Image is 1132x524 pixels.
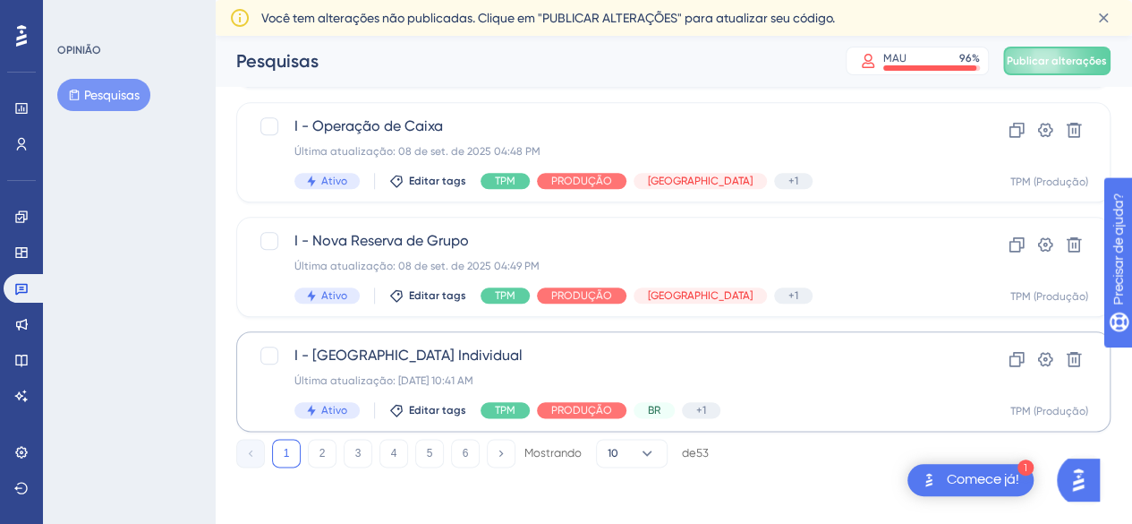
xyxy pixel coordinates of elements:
font: +1 [696,404,706,417]
font: 96 [959,52,972,64]
font: Ativo [321,289,347,302]
font: Última atualização: [DATE] 10:41 AM [294,374,473,387]
img: imagem-do-lançador-texto-alternativo [918,469,940,491]
font: Você tem alterações não publicadas. Clique em "PUBLICAR ALTERAÇÕES" para atualizar seu código. [261,11,835,25]
font: PRODUÇÃO [551,404,612,417]
font: Editar tags [409,289,466,302]
font: PRODUÇÃO [551,289,612,302]
font: TPM (Produção) [1010,290,1088,303]
font: +1 [788,175,798,187]
font: [GEOGRAPHIC_DATA] [648,175,753,187]
font: I - Nova Reserva de Grupo [294,232,469,249]
font: TPM [495,404,515,417]
iframe: Iniciador do Assistente de IA do UserGuiding [1057,453,1111,507]
button: Publicar alterações [1003,47,1111,75]
font: 1 [1023,463,1028,473]
font: 10 [608,447,618,460]
button: 3 [344,439,372,468]
button: Editar tags [389,174,466,188]
button: 1 [272,439,301,468]
font: TPM [495,289,515,302]
font: Comece já! [947,472,1019,486]
font: Pesquisas [236,50,319,72]
font: Precisar de ajuda? [42,8,154,21]
font: % [972,52,980,64]
font: [GEOGRAPHIC_DATA] [648,289,753,302]
div: Abra a lista de verificação Comece!, módulos restantes: 1 [907,464,1034,496]
button: 5 [415,439,444,468]
font: TPM (Produção) [1010,405,1088,417]
button: 4 [379,439,408,468]
button: Editar tags [389,403,466,417]
font: BR [648,404,660,417]
font: Pesquisas [84,88,140,102]
font: 2 [319,447,326,460]
font: TPM (Produção) [1010,176,1088,188]
button: Pesquisas [57,79,150,111]
font: Mostrando [524,446,582,460]
font: Editar tags [409,175,466,187]
font: OPINIÃO [57,44,101,56]
font: I - Operação de Caixa [294,117,443,134]
font: +1 [788,289,798,302]
font: 53 [696,446,709,460]
font: 3 [355,447,362,460]
button: 10 [596,439,668,468]
font: 1 [284,447,290,460]
font: 4 [391,447,397,460]
font: Editar tags [409,404,466,417]
font: Ativo [321,404,347,417]
font: TPM [495,175,515,187]
font: MAU [883,52,906,64]
font: Ativo [321,175,347,187]
button: Editar tags [389,288,466,303]
font: 5 [427,447,433,460]
font: Última atualização: 08 de set. de 2025 04:49 PM [294,260,540,272]
button: 6 [451,439,480,468]
button: 2 [308,439,336,468]
font: de [682,446,696,460]
font: I - [GEOGRAPHIC_DATA] Individual [294,347,523,364]
font: Última atualização: 08 de set. de 2025 04:48 PM [294,145,540,158]
font: PRODUÇÃO [551,175,612,187]
font: 6 [463,447,469,460]
font: Publicar alterações [1007,55,1107,67]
